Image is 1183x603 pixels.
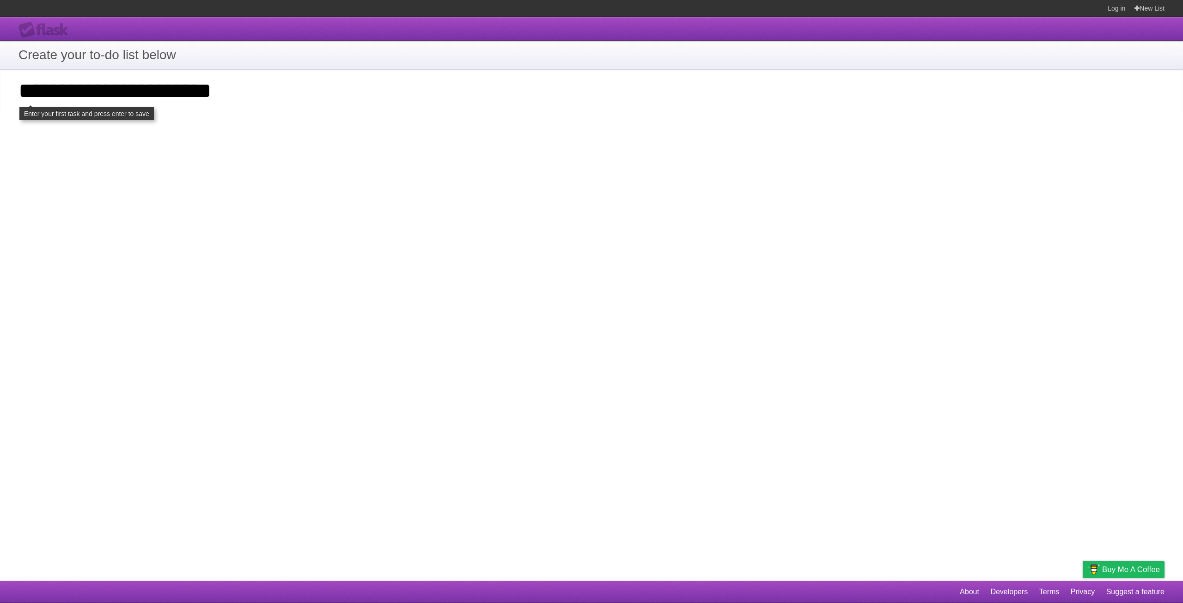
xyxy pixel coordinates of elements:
a: Suggest a feature [1106,583,1165,601]
a: Privacy [1071,583,1095,601]
a: Developers [990,583,1028,601]
a: Buy me a coffee [1083,561,1165,578]
img: Buy me a coffee [1087,561,1100,577]
a: Terms [1039,583,1060,601]
a: About [960,583,979,601]
h1: Create your to-do list below [18,45,1165,65]
div: Flask [18,22,74,38]
span: Buy me a coffee [1102,561,1160,578]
